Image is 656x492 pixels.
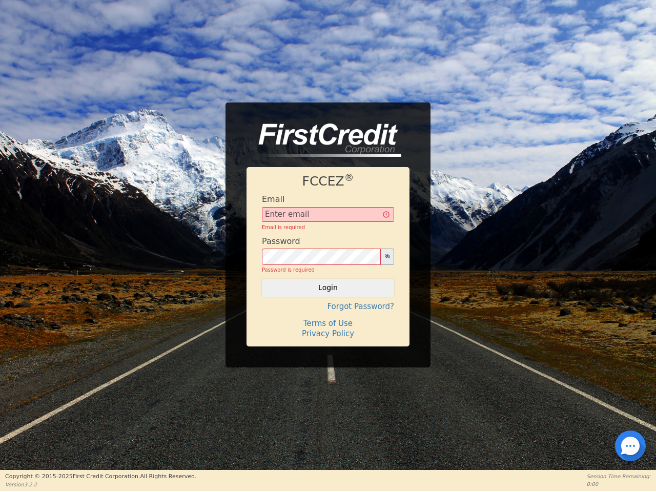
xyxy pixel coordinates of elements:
p: 0:00 [587,480,651,488]
input: password [262,249,381,265]
p: Session Time Remaining: [587,473,651,480]
div: Email is required [262,223,394,231]
h4: Email [262,194,284,204]
img: logo-CMu_cnol.png [247,124,401,157]
p: Version 3.2.2 [5,481,196,488]
h1: FCCEZ [262,174,394,189]
p: Copyright © 2015- 2025 First Credit Corporation. [5,473,196,481]
sup: ® [344,172,354,183]
input: Enter email [262,207,394,222]
h4: Privacy Policy [262,329,394,338]
span: All Rights Reserved. [140,473,196,480]
h4: Forgot Password? [262,302,394,311]
button: Login [262,279,394,296]
h4: Terms of Use [262,319,394,328]
h4: Password [262,236,300,246]
div: Password is required [262,266,394,274]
